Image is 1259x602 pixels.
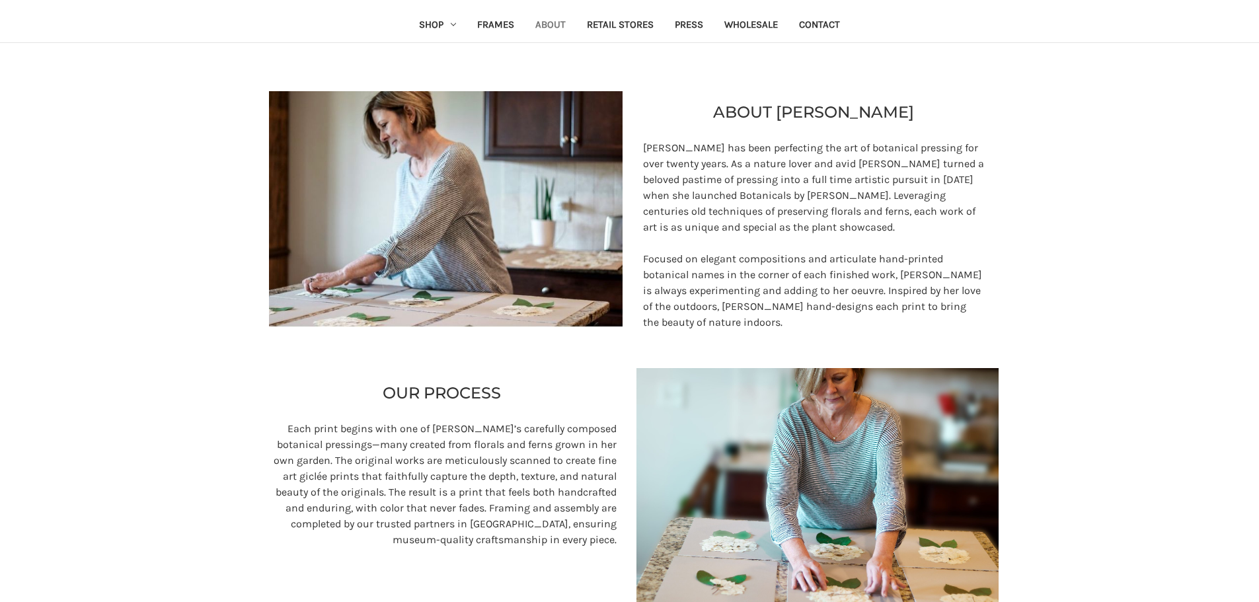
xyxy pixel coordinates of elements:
[714,10,788,42] a: Wholesale
[383,381,501,405] p: OUR PROCESS
[408,10,467,42] a: Shop
[664,10,714,42] a: Press
[525,10,576,42] a: About
[576,10,664,42] a: Retail Stores
[643,251,985,330] p: Focused on elegant compositions and articulate hand-printed botanical names in the corner of each...
[788,10,851,42] a: Contact
[713,100,914,124] p: ABOUT [PERSON_NAME]
[643,140,985,235] p: [PERSON_NAME] has been perfecting the art of botanical pressing for over twenty years. As a natur...
[267,421,617,548] p: Each print begins with one of [PERSON_NAME]’s carefully composed botanical pressings—many created...
[467,10,525,42] a: Frames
